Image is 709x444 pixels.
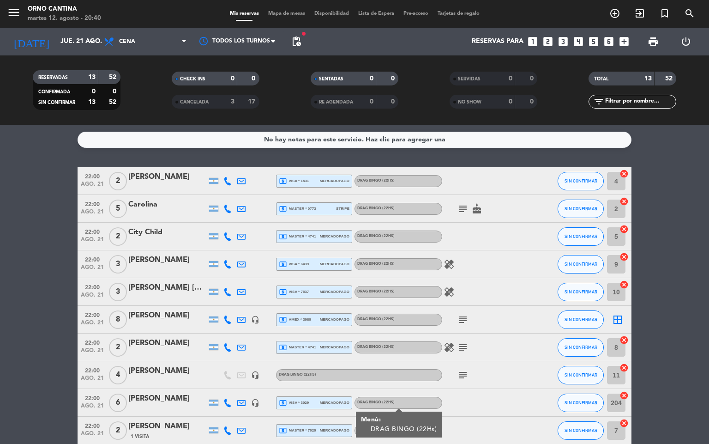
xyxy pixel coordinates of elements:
[81,403,104,414] span: ago. 21
[619,363,629,372] i: cancel
[81,337,104,347] span: 22:00
[457,342,469,353] i: subject
[81,375,104,386] span: ago. 21
[279,288,287,296] i: local_atm
[279,205,287,213] i: local_atm
[279,426,287,435] i: local_atm
[279,177,309,185] span: visa * 1531
[180,77,205,81] span: CHECK INS
[604,97,676,107] input: Filtrar por nombre...
[81,365,104,375] span: 22:00
[618,36,630,48] i: add_box
[109,227,127,246] span: 2
[391,98,397,105] strong: 0
[113,88,118,95] strong: 0
[264,11,310,16] span: Mapa de mesas
[444,342,455,353] i: healing
[558,283,604,301] button: SIN CONFIRMAR
[86,36,97,47] i: arrow_drop_down
[320,427,349,433] span: mercadopago
[319,100,353,104] span: RE AGENDADA
[7,31,56,52] i: [DATE]
[557,36,569,48] i: looks_3
[88,74,96,80] strong: 13
[81,237,104,247] span: ago. 21
[279,232,316,241] span: master * 4741
[357,262,395,266] span: DRAG BINGO (22Hs)
[634,8,645,19] i: exit_to_app
[619,169,629,178] i: cancel
[619,419,629,428] i: cancel
[371,425,437,434] div: DRAG BINGO (22Hs)
[472,38,523,45] span: Reservas para
[320,344,349,350] span: mercadopago
[128,171,207,183] div: [PERSON_NAME]
[28,5,101,14] div: Orno Cantina
[279,260,287,268] i: local_atm
[251,316,259,324] i: headset_mic
[279,232,287,241] i: local_atm
[128,393,207,405] div: [PERSON_NAME]
[609,8,620,19] i: add_circle_outline
[109,421,127,440] span: 2
[565,317,597,322] span: SIN CONFIRMAR
[128,310,207,322] div: [PERSON_NAME]
[81,347,104,358] span: ago. 21
[279,205,316,213] span: master * 0773
[131,433,149,440] span: 1 Visita
[565,400,597,405] span: SIN CONFIRMAR
[128,420,207,432] div: [PERSON_NAME]
[320,178,349,184] span: mercadopago
[251,399,259,407] i: headset_mic
[357,401,395,404] span: DRAG BINGO (22Hs)
[619,391,629,400] i: cancel
[444,286,455,298] i: healing
[252,75,257,82] strong: 0
[251,371,259,379] i: headset_mic
[612,314,623,325] i: border_all
[619,225,629,234] i: cancel
[81,420,104,431] span: 22:00
[593,96,604,107] i: filter_list
[109,338,127,357] span: 2
[81,292,104,303] span: ago. 21
[279,399,309,407] span: visa * 3029
[457,314,469,325] i: subject
[231,98,234,105] strong: 3
[444,259,455,270] i: healing
[320,400,349,406] span: mercadopago
[279,343,287,352] i: local_atm
[357,207,395,210] span: DRAG BINGO (22Hs)
[264,134,445,145] div: No hay notas para este servicio. Haz clic para agregar una
[565,289,597,294] span: SIN CONFIRMAR
[565,345,597,350] span: SIN CONFIRMAR
[128,365,207,377] div: [PERSON_NAME]
[28,14,101,23] div: martes 12. agosto - 20:40
[279,426,316,435] span: master * 7029
[128,282,207,294] div: [PERSON_NAME] [GEOGRAPHIC_DATA][PERSON_NAME]
[530,98,535,105] strong: 0
[565,206,597,211] span: SIN CONFIRMAR
[128,199,207,211] div: Carolina
[109,200,127,218] span: 5
[457,203,469,214] i: subject
[301,31,306,36] span: fiber_manual_record
[644,75,652,82] strong: 13
[458,100,481,104] span: NO SHOW
[558,421,604,440] button: SIN CONFIRMAR
[291,36,302,47] span: pending_actions
[81,392,104,403] span: 22:00
[558,172,604,190] button: SIN CONFIRMAR
[279,399,287,407] i: local_atm
[279,177,287,185] i: local_atm
[572,36,584,48] i: looks_4
[320,289,349,295] span: mercadopago
[619,197,629,206] i: cancel
[279,343,316,352] span: master * 4741
[357,290,395,293] span: DRAG BINGO (22Hs)
[279,316,287,324] i: local_atm
[81,170,104,181] span: 22:00
[92,88,96,95] strong: 0
[558,338,604,357] button: SIN CONFIRMAR
[370,98,373,105] strong: 0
